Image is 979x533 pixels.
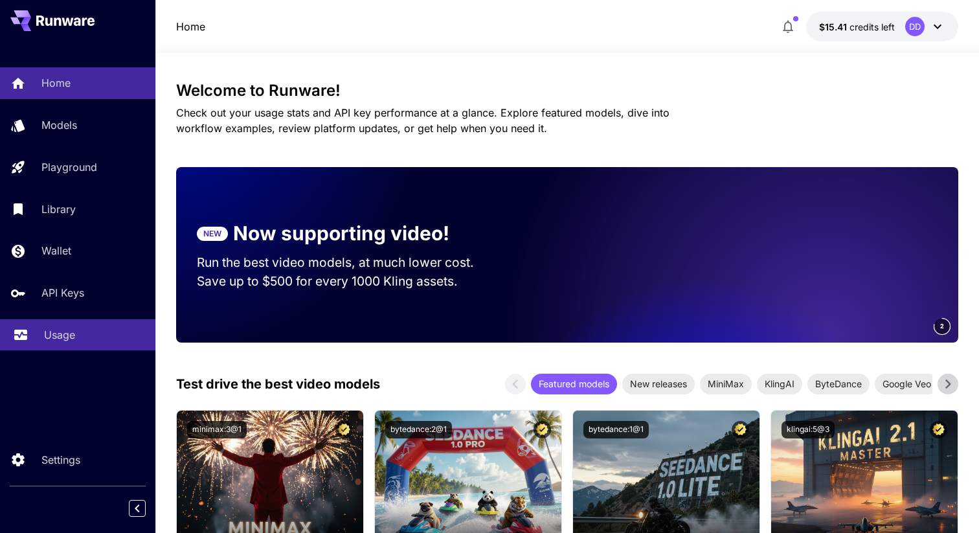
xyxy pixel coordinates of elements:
a: Home [176,19,205,34]
button: $15.405DD [806,12,958,41]
button: Collapse sidebar [129,500,146,517]
button: Certified Model – Vetted for best performance and includes a commercial license. [930,421,947,438]
h3: Welcome to Runware! [176,82,958,100]
span: 2 [940,321,944,331]
div: ByteDance [807,374,870,394]
span: $15.41 [819,21,850,32]
div: $15.405 [819,20,895,34]
span: Featured models [531,377,617,391]
span: Google Veo [875,377,939,391]
p: Settings [41,452,80,468]
button: Certified Model – Vetted for best performance and includes a commercial license. [534,421,551,438]
nav: breadcrumb [176,19,205,34]
button: klingai:5@3 [782,421,835,438]
p: API Keys [41,285,84,301]
p: Playground [41,159,97,175]
button: Certified Model – Vetted for best performance and includes a commercial license. [335,421,353,438]
p: Library [41,201,76,217]
button: bytedance:2@1 [385,421,452,438]
p: Home [41,75,71,91]
div: MiniMax [700,374,752,394]
p: Usage [44,327,75,343]
span: MiniMax [700,377,752,391]
button: Certified Model – Vetted for best performance and includes a commercial license. [732,421,749,438]
span: Check out your usage stats and API key performance at a glance. Explore featured models, dive int... [176,106,670,135]
div: New releases [622,374,695,394]
div: DD [905,17,925,36]
p: Test drive the best video models [176,374,380,394]
p: Models [41,117,77,133]
div: Google Veo [875,374,939,394]
span: New releases [622,377,695,391]
p: NEW [203,228,221,240]
p: Run the best video models, at much lower cost. [197,253,499,272]
p: Save up to $500 for every 1000 Kling assets. [197,272,499,291]
span: ByteDance [807,377,870,391]
button: minimax:3@1 [187,421,247,438]
span: credits left [850,21,895,32]
div: Collapse sidebar [139,497,155,520]
div: KlingAI [757,374,802,394]
p: Now supporting video! [233,219,449,248]
p: Wallet [41,243,71,258]
div: Featured models [531,374,617,394]
button: bytedance:1@1 [583,421,649,438]
span: KlingAI [757,377,802,391]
